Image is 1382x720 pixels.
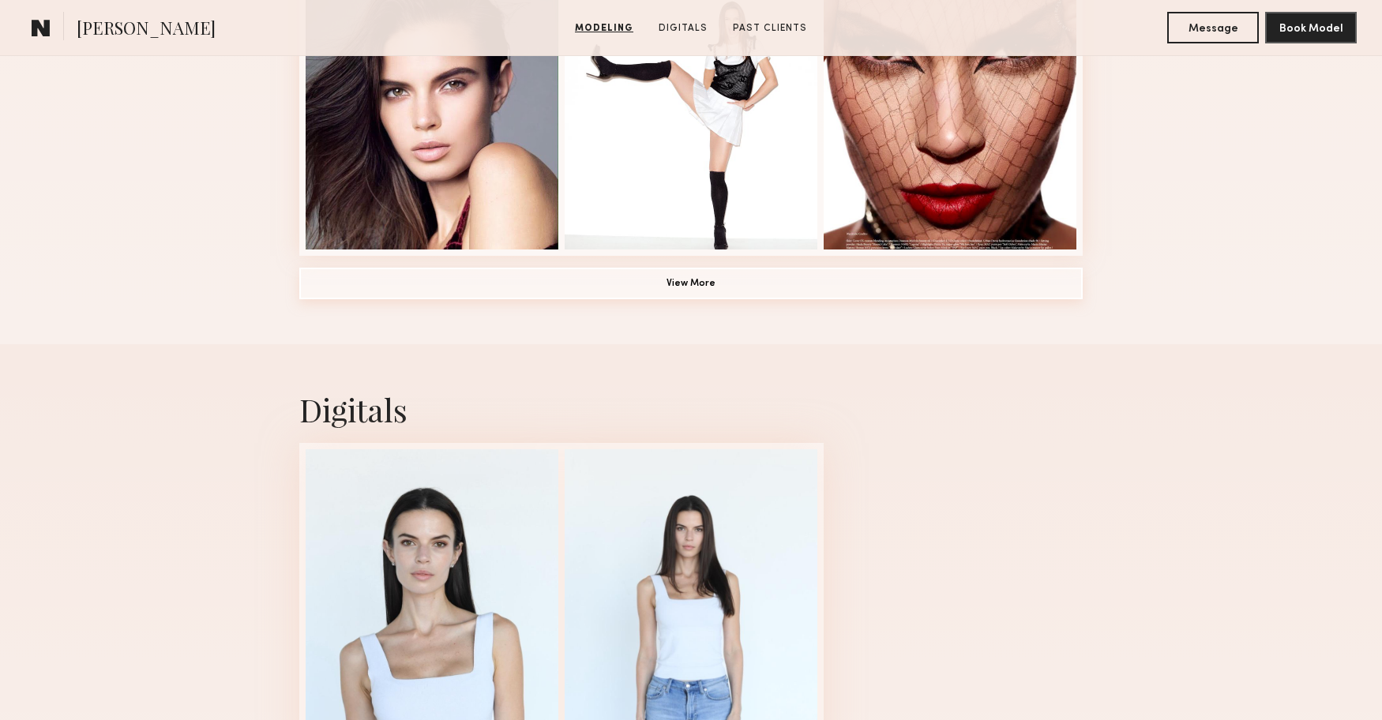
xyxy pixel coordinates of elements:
a: Book Model [1265,21,1357,34]
button: View More [299,268,1083,299]
a: Digitals [652,21,714,36]
span: [PERSON_NAME] [77,16,216,43]
a: Past Clients [727,21,813,36]
a: Modeling [569,21,640,36]
div: Digitals [299,388,1083,430]
button: Message [1167,12,1259,43]
button: Book Model [1265,12,1357,43]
